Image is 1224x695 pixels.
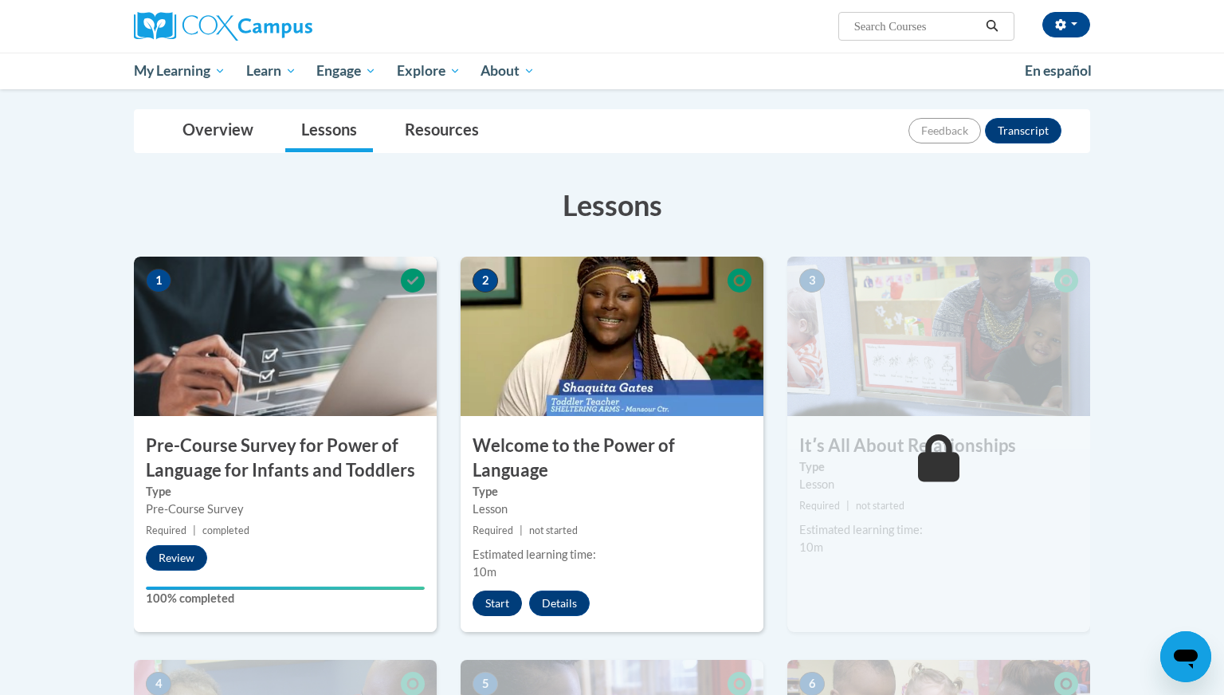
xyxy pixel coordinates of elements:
[799,269,825,293] span: 3
[1025,62,1092,79] span: En español
[908,118,981,143] button: Feedback
[473,501,751,518] div: Lesson
[520,524,523,536] span: |
[146,590,425,607] label: 100% completed
[1160,631,1211,682] iframe: Button to launch messaging window
[134,61,226,80] span: My Learning
[980,17,1004,36] button: Search
[146,524,186,536] span: Required
[1042,12,1090,37] button: Account Settings
[461,434,763,483] h3: Welcome to the Power of Language
[202,524,249,536] span: completed
[799,458,1078,476] label: Type
[146,545,207,571] button: Review
[397,61,461,80] span: Explore
[124,53,236,89] a: My Learning
[529,524,578,536] span: not started
[473,565,496,579] span: 10m
[799,500,840,512] span: Required
[529,591,590,616] button: Details
[473,524,513,536] span: Required
[985,118,1061,143] button: Transcript
[146,269,171,293] span: 1
[167,110,269,152] a: Overview
[285,110,373,152] a: Lessons
[146,483,425,501] label: Type
[799,521,1078,539] div: Estimated learning time:
[473,591,522,616] button: Start
[386,53,471,89] a: Explore
[110,53,1114,89] div: Main menu
[389,110,495,152] a: Resources
[473,546,751,563] div: Estimated learning time:
[134,185,1090,225] h3: Lessons
[316,61,376,80] span: Engage
[306,53,386,89] a: Engage
[146,587,425,590] div: Your progress
[787,257,1090,416] img: Course Image
[856,500,904,512] span: not started
[846,500,849,512] span: |
[473,483,751,501] label: Type
[799,540,823,554] span: 10m
[236,53,307,89] a: Learn
[1014,54,1102,88] a: En español
[461,257,763,416] img: Course Image
[134,12,437,41] a: Cox Campus
[853,17,980,36] input: Search Courses
[481,61,535,80] span: About
[146,501,425,518] div: Pre-Course Survey
[471,53,546,89] a: About
[799,476,1078,493] div: Lesson
[134,12,312,41] img: Cox Campus
[134,257,437,416] img: Course Image
[134,434,437,483] h3: Pre-Course Survey for Power of Language for Infants and Toddlers
[193,524,196,536] span: |
[787,434,1090,458] h3: Itʹs All About Relationships
[473,269,498,293] span: 2
[246,61,296,80] span: Learn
